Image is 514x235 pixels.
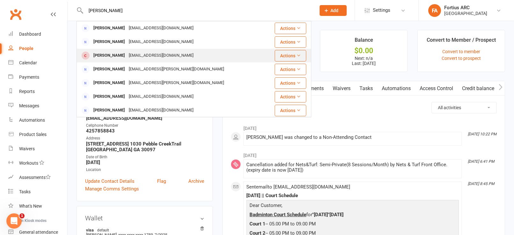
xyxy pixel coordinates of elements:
div: Payments [19,75,39,80]
button: Actions [275,50,306,61]
i: [DATE] 6:41 PM [468,159,494,164]
i: [DATE] 10:22 PM [468,132,496,136]
span: Dear Customer, [250,203,282,208]
div: [PERSON_NAME] [91,65,127,74]
a: Waivers [328,81,355,96]
a: Update Contact Details [85,177,134,185]
a: Workouts [8,156,67,170]
div: [PERSON_NAME] [91,37,127,46]
div: Workouts [19,160,38,166]
div: Product Sales [19,132,47,137]
a: Automations [377,81,415,96]
div: [EMAIL_ADDRESS][DOMAIN_NAME] [127,51,195,60]
b: Court 1 [250,221,265,227]
b: "[DATE]" [312,212,329,217]
a: Payments [297,81,328,96]
div: Date of Birth [86,154,204,160]
a: Product Sales [8,127,67,142]
div: Balance [355,36,373,47]
div: Waivers [19,146,35,151]
input: Search... [84,6,311,15]
strong: visa [86,227,201,232]
b: [DATE] [329,212,344,217]
button: Actions [275,64,306,75]
a: Access Control [415,81,458,96]
div: $0.00 [326,47,402,54]
span: -- 05.00 PM to 09.00 PM [250,221,316,227]
div: Calendar [19,60,37,65]
a: People [8,41,67,56]
p: Next: n/a Last: [DATE] [326,56,402,66]
a: Dashboard [8,27,67,41]
div: [EMAIL_ADDRESS][DOMAIN_NAME] [127,37,195,46]
span: for [306,212,329,217]
div: [EMAIL_ADDRESS][DOMAIN_NAME] [127,24,195,33]
button: Actions [275,77,306,89]
a: Convert to member [442,49,480,54]
div: [PERSON_NAME] [91,78,127,88]
strong: 4257858843 [86,128,204,134]
div: What's New [19,203,42,209]
strong: [DATE] [86,160,204,165]
button: Add [320,5,347,16]
div: [EMAIL_ADDRESS][DOMAIN_NAME] [127,92,195,101]
a: Clubworx [8,6,24,22]
div: Convert to Member / Prospect [427,36,496,47]
span: 1 [19,213,25,218]
div: FA [428,4,441,17]
a: Waivers [8,142,67,156]
a: Reports [8,84,67,99]
li: [DATE] [231,122,497,132]
div: [EMAIL_ADDRESS][PERSON_NAME][DOMAIN_NAME] [127,65,226,74]
iframe: Intercom live chat [6,213,22,229]
div: Location [86,167,204,173]
a: Convert to prospect [442,56,481,61]
div: Assessments [19,175,51,180]
a: Flag [157,177,166,185]
a: Tasks [355,81,377,96]
div: Messages [19,103,39,108]
div: [PERSON_NAME] [91,24,127,33]
h3: Wallet [85,215,204,222]
a: Assessments [8,170,67,185]
div: [PERSON_NAME] was changed to a Non-Attending Contact [246,135,459,140]
button: Actions [275,36,306,48]
div: [DATE] || Court Schedule [246,193,459,198]
button: Actions [275,91,306,103]
li: [DATE] [231,149,497,159]
div: Automations [19,117,45,123]
h3: Activity [231,102,497,112]
div: Address [86,135,204,141]
div: [PERSON_NAME] [91,106,127,115]
span: Settings [373,3,390,18]
a: Credit balance [458,81,499,96]
div: Fortius ARC [444,5,487,11]
span: Sent email to [EMAIL_ADDRESS][DOMAIN_NAME] [246,184,350,190]
div: People [19,46,33,51]
div: Dashboard [19,32,41,37]
div: Reports [19,89,35,94]
button: Actions [275,105,306,116]
strong: [STREET_ADDRESS] 1030 Pebble CreekTrail [GEOGRAPHIC_DATA] GA 30097 [86,141,204,153]
div: Cellphone Number [86,123,204,129]
button: Actions [275,23,306,34]
a: Automations [8,113,67,127]
div: Tasks [19,189,31,194]
a: What's New [8,199,67,213]
div: [GEOGRAPHIC_DATA] [444,11,487,16]
a: Manage Comms Settings [85,185,139,193]
a: Payments [8,70,67,84]
div: Cancellation added for Nets&Turf: Semi-Private(8 Sessions/Month) by Nets & Turf Front Office. (ex... [246,162,459,173]
div: [EMAIL_ADDRESS][DOMAIN_NAME] [127,106,195,115]
a: Archive [188,177,204,185]
span: default [95,227,111,232]
span: Add [331,8,339,13]
div: [PERSON_NAME] [91,92,127,101]
u: Badminton Court Schedule [250,212,306,217]
strong: [EMAIL_ADDRESS][DOMAIN_NAME] [86,115,204,121]
div: [PERSON_NAME] [91,51,127,60]
a: Tasks [8,185,67,199]
a: Calendar [8,56,67,70]
a: Messages [8,99,67,113]
div: General attendance [19,230,58,235]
